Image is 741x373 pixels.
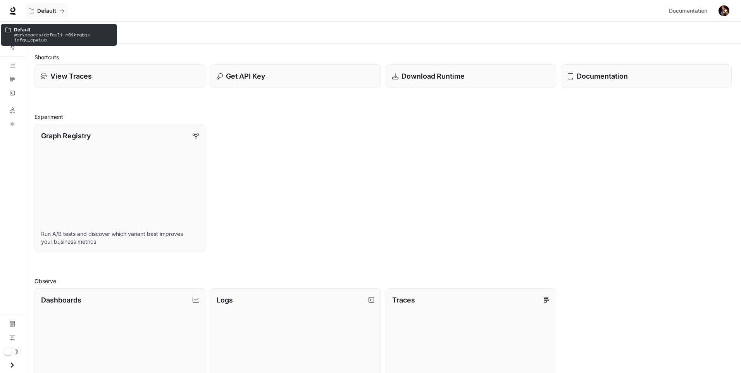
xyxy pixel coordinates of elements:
[226,71,265,81] p: Get API Key
[719,5,729,16] img: User avatar
[3,357,21,373] button: Open drawer
[666,3,713,19] a: Documentation
[716,3,732,19] button: User avatar
[210,64,381,88] button: Get API Key
[669,6,707,16] span: Documentation
[41,131,91,141] p: Graph Registry
[4,347,12,356] span: Dark mode toggle
[3,318,22,330] a: Documentation
[14,27,112,32] p: Default
[25,3,68,19] button: All workspaces
[41,295,81,305] p: Dashboards
[37,8,56,14] p: Default
[14,32,112,42] p: workspaces/default-m61krgbqx-jofgy_epwiuq
[217,295,233,305] p: Logs
[561,64,732,88] a: Documentation
[3,118,22,130] a: TTS Playground
[577,71,628,81] p: Documentation
[392,295,415,305] p: Traces
[34,277,732,285] h2: Observe
[3,332,22,344] a: Feedback
[386,64,557,88] a: Download Runtime
[41,230,199,246] p: Run A/B tests and discover which variant best improves your business metrics
[34,113,732,121] h2: Experiment
[34,53,732,61] h2: Shortcuts
[50,71,92,81] p: View Traces
[3,87,22,99] a: Logs
[3,59,22,71] a: Dashboards
[34,64,205,88] a: View Traces
[402,71,465,81] p: Download Runtime
[3,104,22,116] a: LLM Playground
[3,41,22,54] a: Graph Registry
[3,73,22,85] a: Traces
[34,124,205,252] a: Graph RegistryRun A/B tests and discover which variant best improves your business metrics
